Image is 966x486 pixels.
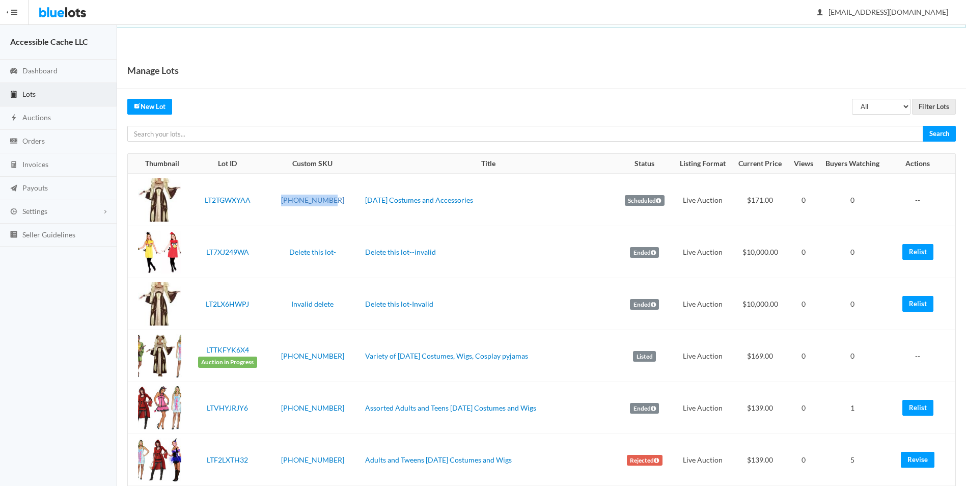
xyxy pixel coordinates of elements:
label: Ended [630,247,659,258]
th: Current Price [732,154,788,174]
th: Views [788,154,818,174]
th: Lot ID [190,154,264,174]
span: Seller Guidelines [22,230,75,239]
ion-icon: speedometer [9,67,19,76]
td: 0 [818,174,886,226]
td: Live Auction [673,382,732,434]
label: Ended [630,403,659,414]
span: [EMAIL_ADDRESS][DOMAIN_NAME] [817,8,948,16]
label: Listed [633,351,656,362]
a: Delete this lot- [289,248,336,256]
label: Scheduled [625,195,665,206]
th: Thumbnail [128,154,190,174]
th: Listing Format [673,154,732,174]
td: -- [886,174,955,226]
a: LT2LX6HWPJ [206,300,249,308]
a: Relist [902,296,933,312]
a: Relist [902,400,933,416]
a: Assorted Adults and Teens [DATE] Costumes and Wigs [365,403,536,412]
td: 0 [788,278,818,330]
span: Orders [22,137,45,145]
td: $171.00 [732,174,788,226]
th: Title [361,154,616,174]
td: $169.00 [732,330,788,382]
a: Variety of [DATE] Costumes, Wigs, Cosplay pyjamas [365,352,528,360]
td: $139.00 [732,434,788,486]
ion-icon: create [134,102,141,109]
input: Filter Lots [912,99,956,115]
ion-icon: cog [9,207,19,217]
a: [PHONE_NUMBER] [281,352,344,360]
td: 0 [818,330,886,382]
label: Rejected [627,455,663,466]
a: [PHONE_NUMBER] [281,196,344,204]
td: 0 [788,226,818,278]
td: 0 [788,434,818,486]
td: 0 [788,382,818,434]
td: $10,000.00 [732,226,788,278]
ion-icon: clipboard [9,90,19,100]
ion-icon: paper plane [9,184,19,194]
span: Auction in Progress [198,357,257,368]
span: Invoices [22,160,48,169]
a: LTVHYJRJY6 [207,403,248,412]
a: LTTKFYK6X4 [206,345,249,354]
a: LT7XJ249WA [206,248,249,256]
a: [DATE] Costumes and Accessories [365,196,473,204]
span: Dashboard [22,66,58,75]
td: Live Auction [673,278,732,330]
a: Delete this lot--invalid [365,248,436,256]
th: Custom SKU [264,154,361,174]
td: -- [886,330,955,382]
label: Ended [630,299,659,310]
a: LTF2LXTH32 [207,455,248,464]
span: Lots [22,90,36,98]
td: 0 [788,174,818,226]
ion-icon: calculator [9,160,19,170]
td: $10,000.00 [732,278,788,330]
a: [PHONE_NUMBER] [281,455,344,464]
a: Revise [901,452,934,468]
a: [PHONE_NUMBER] [281,403,344,412]
input: Search [923,126,956,142]
td: 0 [818,226,886,278]
td: 0 [788,330,818,382]
td: Live Auction [673,174,732,226]
strong: Accessible Cache LLC [10,37,88,46]
ion-icon: cash [9,137,19,147]
td: 1 [818,382,886,434]
td: Live Auction [673,330,732,382]
ion-icon: flash [9,114,19,123]
ion-icon: list box [9,230,19,240]
span: Settings [22,207,47,215]
a: createNew Lot [127,99,172,115]
span: Payouts [22,183,48,192]
td: 0 [818,278,886,330]
td: 5 [818,434,886,486]
td: $139.00 [732,382,788,434]
a: Relist [902,244,933,260]
input: Search your lots... [127,126,923,142]
a: Delete this lot-Invalid [365,300,433,308]
a: Invalid delete [291,300,334,308]
span: Auctions [22,113,51,122]
a: LT2TGWXYAA [205,196,251,204]
th: Actions [886,154,955,174]
th: Buyers Watching [818,154,886,174]
h1: Manage Lots [127,63,179,78]
td: Live Auction [673,226,732,278]
th: Status [616,154,673,174]
ion-icon: person [815,8,825,18]
td: Live Auction [673,434,732,486]
a: Adults and Tweens [DATE] Costumes and Wigs [365,455,512,464]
